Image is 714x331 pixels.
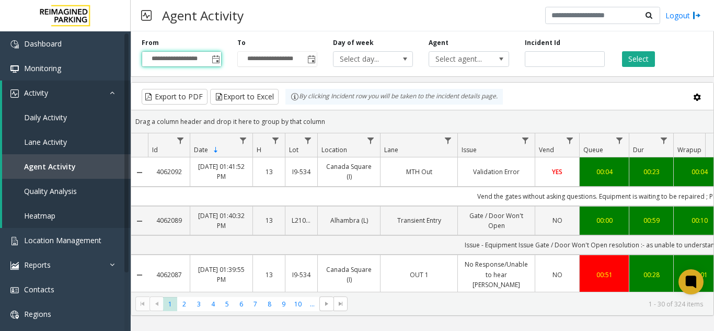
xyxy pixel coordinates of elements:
a: Dur Filter Menu [657,133,671,147]
span: Dur [633,145,644,154]
span: NO [552,270,562,279]
img: 'icon' [10,311,19,319]
span: Agent Activity [24,162,76,172]
button: Export to PDF [142,89,208,105]
span: NO [552,216,562,225]
a: Logout [665,10,701,21]
a: NO [542,215,573,225]
label: Day of week [333,38,374,48]
a: I9-534 [292,270,311,280]
img: logout [693,10,701,21]
button: Export to Excel [210,89,279,105]
button: Select [622,51,655,67]
span: Page 5 [220,297,234,311]
a: L21083200 [292,215,311,225]
span: Toggle popup [305,52,317,66]
span: Page 11 [305,297,319,311]
span: Location Management [24,235,101,245]
a: 00:59 [636,215,667,225]
div: 00:00 [586,215,623,225]
a: 00:23 [636,167,667,177]
img: 'icon' [10,286,19,294]
a: MTH Out [387,167,451,177]
span: Go to the last page [333,296,348,311]
a: 13 [259,270,279,280]
a: Quality Analysis [2,179,131,203]
a: Location Filter Menu [364,133,378,147]
span: Toggle popup [210,52,221,66]
span: Monitoring [24,63,61,73]
a: Lane Filter Menu [441,133,455,147]
img: 'icon' [10,65,19,73]
a: Gate / Door Won't Open [464,211,528,231]
span: Page 7 [248,297,262,311]
label: Agent [429,38,448,48]
span: Queue [583,145,603,154]
img: 'icon' [10,40,19,49]
span: Page 6 [234,297,248,311]
a: 00:04 [586,167,623,177]
a: Transient Entry [387,215,451,225]
span: Go to the next page [323,300,331,308]
label: To [237,38,246,48]
span: Vend [539,145,554,154]
a: Canada Square (I) [324,265,374,284]
h3: Agent Activity [157,3,249,28]
span: Page 9 [277,297,291,311]
span: Select agent... [429,52,492,66]
a: No Response/Unable to hear [PERSON_NAME] [464,259,528,290]
a: Date Filter Menu [236,133,250,147]
a: Collapse Details [131,217,148,225]
a: Activity [2,81,131,105]
div: By clicking Incident row you will be taken to the incident details page. [285,89,503,105]
span: Contacts [24,284,54,294]
a: Alhambra (L) [324,215,374,225]
span: Go to the last page [337,300,345,308]
a: [DATE] 01:40:32 PM [197,211,246,231]
a: [DATE] 01:39:55 PM [197,265,246,284]
span: Lane [384,145,398,154]
a: Collapse Details [131,168,148,177]
a: YES [542,167,573,177]
span: Quality Analysis [24,186,77,196]
a: H Filter Menu [269,133,283,147]
img: 'icon' [10,237,19,245]
span: H [257,145,261,154]
label: From [142,38,159,48]
img: 'icon' [10,89,19,98]
a: 00:28 [636,270,667,280]
span: Heatmap [24,211,55,221]
a: 13 [259,215,279,225]
a: Validation Error [464,167,528,177]
kendo-pager-info: 1 - 30 of 324 items [354,300,703,309]
span: Activity [24,88,48,98]
a: Canada Square (I) [324,162,374,181]
span: Issue [462,145,477,154]
div: Drag a column header and drop it here to group by that column [131,112,713,131]
span: Location [321,145,347,154]
img: pageIcon [141,3,152,28]
a: NO [542,270,573,280]
a: Agent Activity [2,154,131,179]
span: Page 10 [291,297,305,311]
span: Id [152,145,158,154]
a: I9-534 [292,167,311,177]
img: infoIcon.svg [291,93,299,101]
span: Sortable [212,146,220,154]
a: Heatmap [2,203,131,228]
span: Go to the next page [319,296,333,311]
a: Issue Filter Menu [519,133,533,147]
span: Page 3 [192,297,206,311]
a: 00:51 [586,270,623,280]
span: Date [194,145,208,154]
span: Page 2 [177,297,191,311]
a: 4062089 [154,215,183,225]
a: Daily Activity [2,105,131,130]
span: YES [552,167,562,176]
a: Queue Filter Menu [613,133,627,147]
a: Id Filter Menu [174,133,188,147]
a: Vend Filter Menu [563,133,577,147]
